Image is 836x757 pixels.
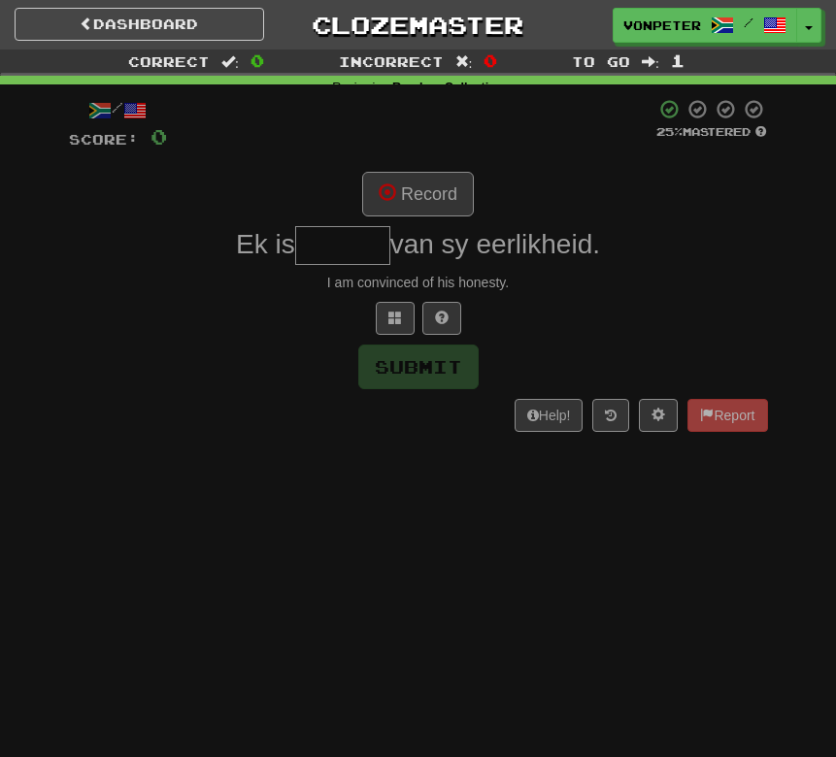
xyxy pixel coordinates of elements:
span: To go [572,53,630,70]
span: van sy eerlikheid. [390,229,600,259]
a: Clozemaster [293,8,543,42]
button: Record [362,172,474,216]
span: 25 % [656,125,683,138]
button: Report [687,399,767,432]
span: vonPeterhof [623,16,701,34]
span: : [455,54,473,68]
span: Score: [69,131,139,148]
a: Dashboard [15,8,264,41]
button: Switch sentence to multiple choice alt+p [376,302,415,335]
button: Help! [515,399,584,432]
span: : [642,54,659,68]
span: : [221,54,239,68]
span: 1 [671,50,685,70]
a: vonPeterhof / [613,8,797,43]
span: Ek is [236,229,295,259]
span: Correct [128,53,210,70]
span: Incorrect [339,53,444,70]
span: 0 [251,50,264,70]
button: Round history (alt+y) [592,399,629,432]
button: Submit [358,345,479,389]
div: / [69,98,167,122]
div: I am convinced of his honesty. [69,273,768,292]
strong: Random Collection [392,81,504,94]
div: Mastered [655,124,768,140]
button: Single letter hint - you only get 1 per sentence and score half the points! alt+h [422,302,461,335]
span: 0 [150,124,167,148]
span: / [744,16,753,29]
span: 0 [484,50,497,70]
